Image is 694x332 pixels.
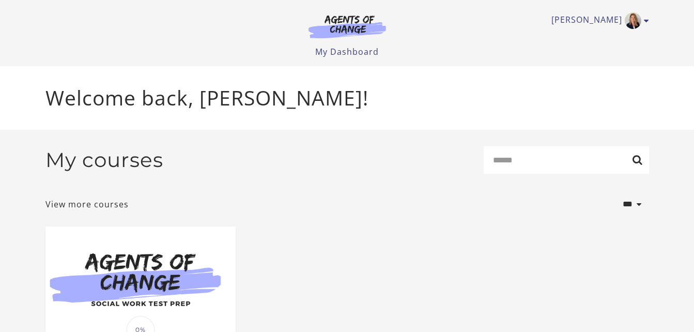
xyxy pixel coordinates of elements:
[45,83,649,113] p: Welcome back, [PERSON_NAME]!
[315,46,379,57] a: My Dashboard
[298,14,397,38] img: Agents of Change Logo
[45,148,163,172] h2: My courses
[45,198,129,210] a: View more courses
[551,12,644,29] a: Toggle menu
